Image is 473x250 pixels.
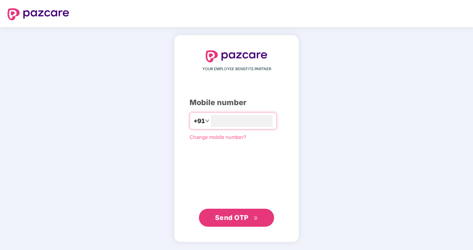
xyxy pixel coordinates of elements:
img: logo [8,8,69,20]
a: Change mobile number? [190,134,246,140]
span: double-right [253,216,258,221]
span: YOUR EMPLOYEE BENEFITS PARTNER [202,66,271,72]
span: +91 [194,116,205,126]
span: down [205,119,209,123]
img: logo [206,50,267,62]
button: Send OTPdouble-right [199,209,274,227]
div: Mobile number [190,97,283,108]
span: Send OTP [215,214,249,221]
